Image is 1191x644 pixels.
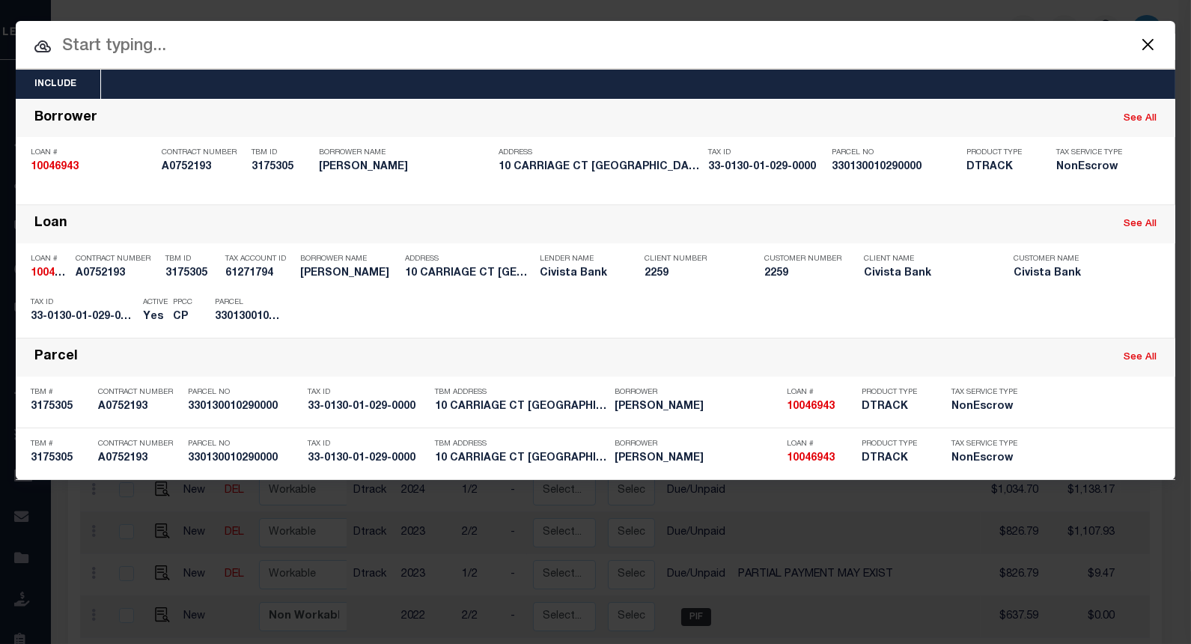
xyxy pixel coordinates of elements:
[832,148,959,157] p: Parcel No
[188,452,300,465] h5: 330130010290000
[252,148,311,157] p: TBM ID
[308,440,427,449] p: Tax ID
[31,311,135,323] h5: 33-0130-01-029-0000
[173,311,192,323] h5: CP
[708,148,824,157] p: Tax ID
[862,401,929,413] h5: DTRACK
[165,255,218,264] p: TBM ID
[862,440,929,449] p: Product Type
[1124,219,1157,229] a: See All
[951,401,1019,413] h5: NonEscrow
[787,453,835,464] strong: 10046943
[864,267,991,280] h5: Civista Bank
[862,388,929,397] p: Product Type
[143,311,165,323] h5: Yes
[435,440,607,449] p: TBM Address
[405,255,532,264] p: Address
[162,161,244,174] h5: A0752193
[966,148,1034,157] p: Product Type
[1138,34,1157,54] button: Close
[615,452,779,465] h5: DEBORA J MESENBURG
[31,401,91,413] h5: 3175305
[864,255,991,264] p: Client Name
[252,161,311,174] h5: 3175305
[708,161,824,174] h5: 33-0130-01-029-0000
[615,401,779,413] h5: DEBORA J MESENBURG
[615,440,779,449] p: Borrower
[832,161,959,174] h5: 330130010290000
[300,255,397,264] p: Borrower Name
[787,452,854,465] h5: 10046943
[34,349,78,366] div: Parcel
[31,161,154,174] h5: 10046943
[435,401,607,413] h5: 10 CARRIAGE CT NORWALK OH 44857
[31,162,79,172] strong: 10046943
[645,267,742,280] h5: 2259
[499,161,701,174] h5: 10 CARRIAGE CT NORWALK OH 44857
[499,148,701,157] p: Address
[1124,353,1157,362] a: See All
[787,401,854,413] h5: 10046943
[1014,267,1141,280] h5: Civista Bank
[31,267,68,280] h5: 10046943
[98,452,180,465] h5: A0752193
[34,216,67,233] div: Loan
[540,255,622,264] p: Lender Name
[1056,148,1131,157] p: Tax Service Type
[98,440,180,449] p: Contract Number
[764,255,841,264] p: Customer Number
[1124,114,1157,124] a: See All
[188,440,300,449] p: Parcel No
[76,267,158,280] h5: A0752193
[16,34,1175,60] input: Start typing...
[308,452,427,465] h5: 33-0130-01-029-0000
[98,388,180,397] p: Contract Number
[16,70,95,99] button: Include
[162,148,244,157] p: Contract Number
[225,267,293,280] h5: 61271794
[215,311,282,323] h5: 330130010290000
[435,452,607,465] h5: 10 CARRIAGE CT NORWALK OH 44857
[951,452,1019,465] h5: NonEscrow
[645,255,742,264] p: Client Number
[951,388,1019,397] p: Tax Service Type
[1014,255,1141,264] p: Customer Name
[951,440,1019,449] p: Tax Service Type
[31,388,91,397] p: TBM #
[143,298,168,307] p: Active
[215,298,282,307] p: Parcel
[319,148,491,157] p: Borrower Name
[300,267,397,280] h5: DEBORA MESENBURG
[308,388,427,397] p: Tax ID
[615,388,779,397] p: Borrower
[165,267,218,280] h5: 3175305
[31,452,91,465] h5: 3175305
[98,401,180,413] h5: A0752193
[76,255,158,264] p: Contract Number
[787,388,854,397] p: Loan #
[787,440,854,449] p: Loan #
[764,267,839,280] h5: 2259
[319,161,491,174] h5: DEBORA J MESENBURG
[34,110,97,127] div: Borrower
[966,161,1034,174] h5: DTRACK
[31,268,79,279] strong: 10046943
[31,298,135,307] p: Tax ID
[225,255,293,264] p: Tax Account ID
[188,388,300,397] p: Parcel No
[405,267,532,280] h5: 10 CARRIAGE CT NORWALK OH 44857
[540,267,622,280] h5: Civista Bank
[173,298,192,307] p: PPCC
[862,452,929,465] h5: DTRACK
[1056,161,1131,174] h5: NonEscrow
[308,401,427,413] h5: 33-0130-01-029-0000
[787,401,835,412] strong: 10046943
[31,440,91,449] p: TBM #
[31,148,154,157] p: Loan #
[435,388,607,397] p: TBM Address
[31,255,68,264] p: Loan #
[188,401,300,413] h5: 330130010290000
